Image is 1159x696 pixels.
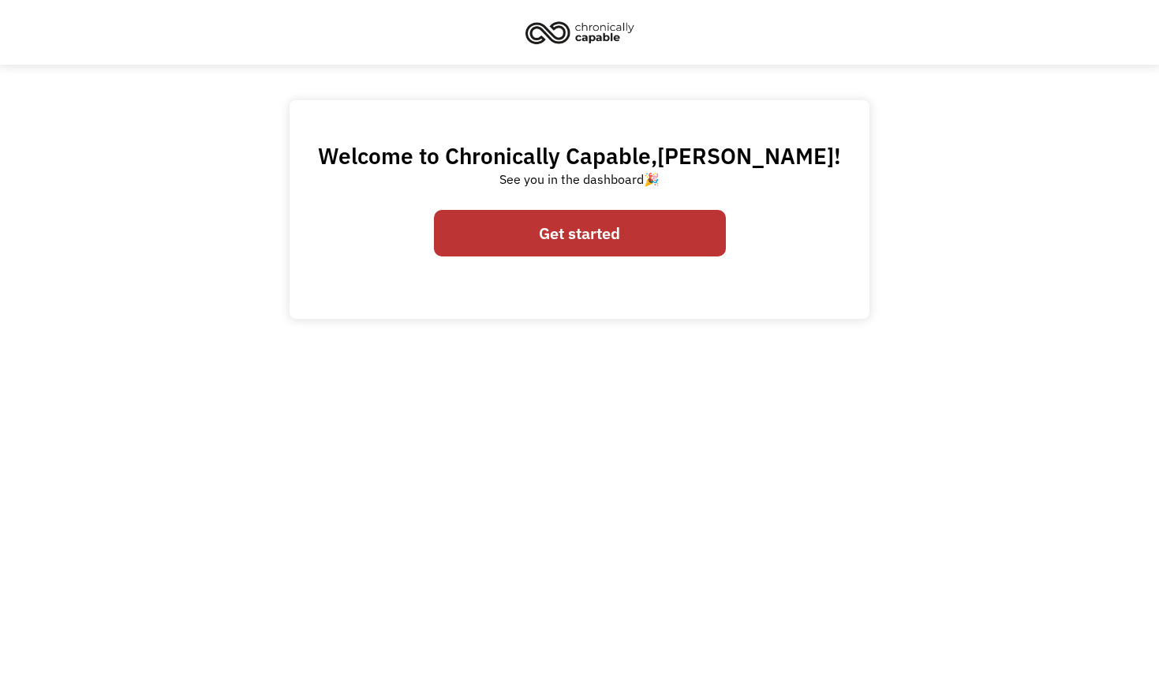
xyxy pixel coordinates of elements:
[644,171,660,187] a: 🎉
[657,141,834,170] span: [PERSON_NAME]
[318,142,841,170] h2: Welcome to Chronically Capable, !
[521,15,639,50] img: Chronically Capable logo
[434,210,726,256] a: Get started
[499,170,660,189] div: See you in the dashboard
[434,202,726,264] form: Email Form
